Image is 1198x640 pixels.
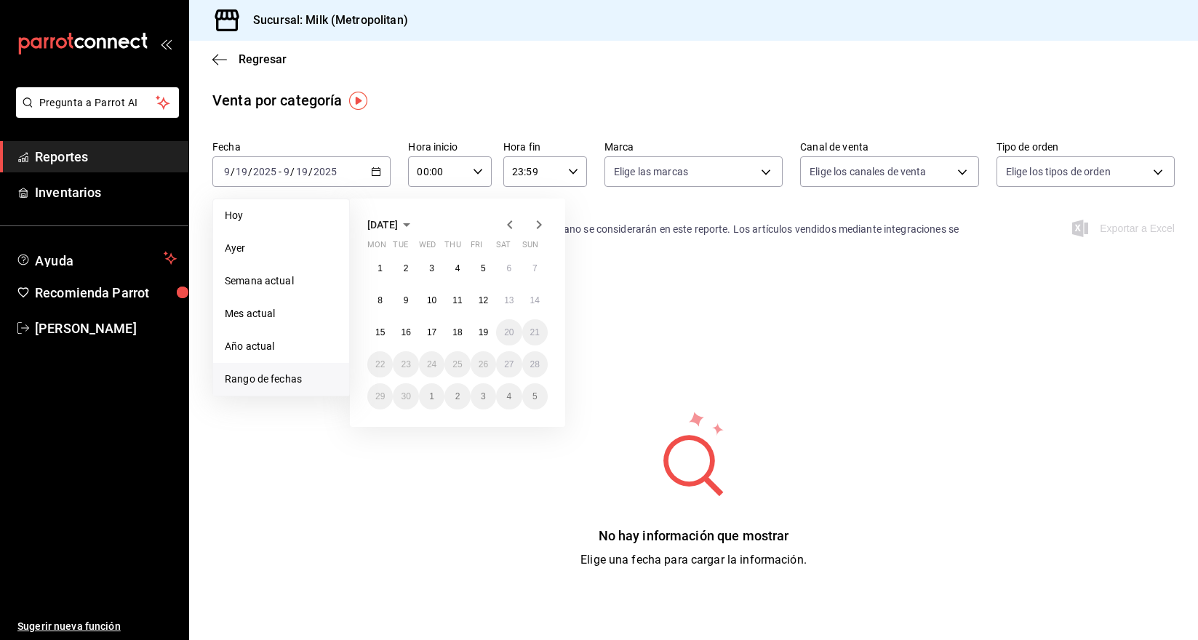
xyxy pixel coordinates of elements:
[35,283,177,303] span: Recomienda Parrot
[35,319,177,338] span: [PERSON_NAME]
[367,240,386,255] abbr: Monday
[17,619,177,634] span: Sugerir nueva función
[367,287,393,313] button: September 8, 2025
[530,359,540,369] abbr: September 28, 2025
[496,351,522,377] button: September 27, 2025
[506,263,511,273] abbr: September 6, 2025
[313,166,338,177] input: ----
[496,319,522,345] button: September 20, 2025
[530,295,540,305] abbr: September 14, 2025
[522,240,538,255] abbr: Sunday
[393,351,418,377] button: September 23, 2025
[10,105,179,121] a: Pregunta a Parrot AI
[504,327,514,337] abbr: September 20, 2025
[367,216,415,233] button: [DATE]
[481,263,486,273] abbr: September 5, 2025
[522,319,548,345] button: September 21, 2025
[367,255,393,281] button: September 1, 2025
[604,142,783,152] label: Marca
[404,263,409,273] abbr: September 2, 2025
[997,142,1175,152] label: Tipo de orden
[504,295,514,305] abbr: September 13, 2025
[367,383,393,409] button: September 29, 2025
[308,166,313,177] span: /
[393,383,418,409] button: September 30, 2025
[800,142,978,152] label: Canal de venta
[248,166,252,177] span: /
[1006,164,1111,179] span: Elige los tipos de orden
[580,553,807,567] span: Elige una fecha para cargar la información.
[455,391,460,401] abbr: October 2, 2025
[212,89,343,111] div: Venta por categoría
[241,12,408,29] h3: Sucursal: Milk (Metropolitan)
[444,255,470,281] button: September 4, 2025
[614,164,688,179] span: Elige las marcas
[401,359,410,369] abbr: September 23, 2025
[427,359,436,369] abbr: September 24, 2025
[471,287,496,313] button: September 12, 2025
[429,391,434,401] abbr: October 1, 2025
[401,327,410,337] abbr: September 16, 2025
[522,351,548,377] button: September 28, 2025
[504,359,514,369] abbr: September 27, 2025
[252,166,277,177] input: ----
[522,383,548,409] button: October 5, 2025
[225,208,338,223] span: Hoy
[455,263,460,273] abbr: September 4, 2025
[471,255,496,281] button: September 5, 2025
[479,359,488,369] abbr: September 26, 2025
[479,295,488,305] abbr: September 12, 2025
[471,383,496,409] button: October 3, 2025
[522,287,548,313] button: September 14, 2025
[378,263,383,273] abbr: September 1, 2025
[506,391,511,401] abbr: October 4, 2025
[444,351,470,377] button: September 25, 2025
[496,287,522,313] button: September 13, 2025
[419,287,444,313] button: September 10, 2025
[419,240,436,255] abbr: Wednesday
[401,391,410,401] abbr: September 30, 2025
[427,327,436,337] abbr: September 17, 2025
[393,287,418,313] button: September 9, 2025
[279,166,281,177] span: -
[530,327,540,337] abbr: September 21, 2025
[419,383,444,409] button: October 1, 2025
[419,255,444,281] button: September 3, 2025
[444,319,470,345] button: September 18, 2025
[367,319,393,345] button: September 15, 2025
[580,526,807,545] div: No hay información que mostrar
[225,339,338,354] span: Año actual
[471,240,482,255] abbr: Friday
[35,147,177,167] span: Reportes
[496,383,522,409] button: October 4, 2025
[419,351,444,377] button: September 24, 2025
[375,359,385,369] abbr: September 22, 2025
[452,295,462,305] abbr: September 11, 2025
[452,327,462,337] abbr: September 18, 2025
[295,166,308,177] input: --
[223,166,231,177] input: --
[349,92,367,110] img: Tooltip marker
[427,295,436,305] abbr: September 10, 2025
[160,38,172,49] button: open_drawer_menu
[810,164,926,179] span: Elige los canales de venta
[444,383,470,409] button: October 2, 2025
[212,142,391,152] label: Fecha
[481,391,486,401] abbr: October 3, 2025
[235,166,248,177] input: --
[283,166,290,177] input: --
[429,263,434,273] abbr: September 3, 2025
[375,327,385,337] abbr: September 15, 2025
[367,351,393,377] button: September 22, 2025
[532,391,538,401] abbr: October 5, 2025
[225,372,338,387] span: Rango de fechas
[290,166,295,177] span: /
[16,87,179,118] button: Pregunta a Parrot AI
[212,52,287,66] button: Regresar
[503,142,587,152] label: Hora fin
[225,241,338,256] span: Ayer
[479,327,488,337] abbr: September 19, 2025
[444,240,460,255] abbr: Thursday
[378,295,383,305] abbr: September 8, 2025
